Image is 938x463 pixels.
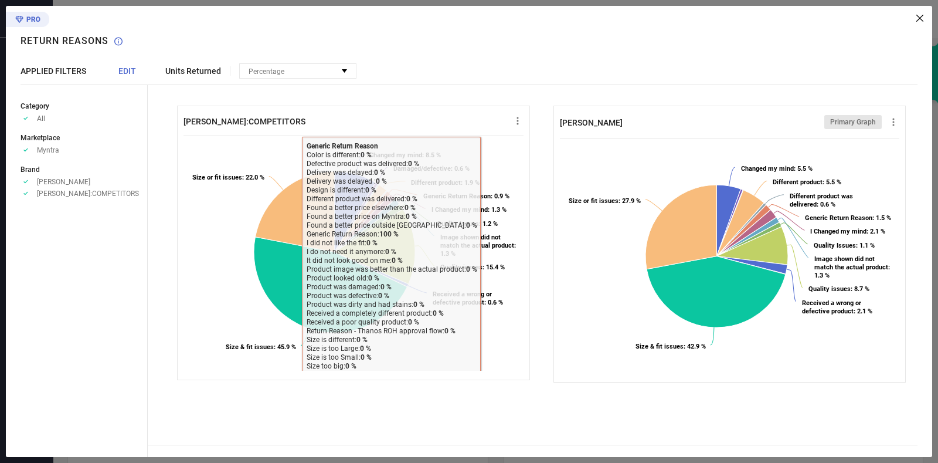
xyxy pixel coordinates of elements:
tspan: Received a wrong or defective product [802,299,861,315]
tspan: Generic Return Reason [805,214,872,222]
tspan: Different product was delivered [790,192,853,208]
span: Category [21,102,49,110]
span: Units Returned [165,66,221,76]
span: All [37,114,45,123]
text: : 15.4 % [440,263,505,271]
span: Myntra [37,146,59,154]
span: [PERSON_NAME] [37,178,90,186]
span: Percentage [249,67,284,76]
tspan: Generic Return Reason [423,192,491,200]
text: : 8.7 % [808,285,869,293]
text: : 42.9 % [635,343,706,350]
text: : 1.1 % [814,242,875,249]
span: [PERSON_NAME]:COMPETITORS [37,190,139,198]
tspan: Size or fit issues [192,174,242,181]
text: : 27.9 % [569,197,641,205]
tspan: Changed my mind [369,151,422,159]
tspan: Size & fit issues [635,343,684,350]
text: : 1.2 % [437,220,498,228]
tspan: Image shown did not match the actual product [440,234,514,249]
tspan: Image shown did not match the actual product [814,255,888,271]
tspan: Changed my mind [741,165,794,173]
tspan: Quality Issues [437,220,479,228]
tspan: Received a wrong or defective product [433,290,492,306]
tspan: Quality issues [440,263,482,271]
h1: Return Reasons [21,35,108,46]
text: : 1.3 % [440,234,516,258]
text: : 8.5 % [369,151,441,159]
text: : 5.5 % [773,178,841,186]
tspan: Different product [773,178,823,186]
text: : 22.0 % [192,174,264,181]
span: EDIT [118,66,136,76]
span: Brand [21,165,40,174]
text: : 0.9 % [423,192,509,200]
span: Marketplace [21,134,60,142]
text: : 2.1 % [810,228,885,235]
span: [PERSON_NAME] [560,118,623,127]
tspan: Size & fit issues [226,343,274,351]
text: : 1.3 % [814,255,890,279]
text: : 0.6 % [433,290,503,306]
text: : 45.9 % [226,343,296,351]
text: : 1.5 % [805,214,891,222]
tspan: I Changed my mind [431,206,488,214]
tspan: Damaged/defective [393,165,451,173]
text: : 0.6 % [393,165,470,173]
tspan: Quality issues [808,285,851,293]
text: : 1.3 % [431,206,507,214]
tspan: Size or fit issues [569,197,618,205]
tspan: Different product [411,179,461,187]
text: : 0.6 % [790,192,853,208]
text: : 1.9 % [411,179,480,187]
div: Premium [6,12,49,29]
span: [PERSON_NAME]:COMPETITORS [183,117,305,126]
span: Primary Graph [830,118,876,126]
text: : 5.5 % [741,165,813,173]
tspan: I Changed my mind [810,228,866,235]
text: : 2.1 % [802,299,872,315]
tspan: Quality Issues [814,242,856,249]
span: APPLIED FILTERS [21,66,86,76]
